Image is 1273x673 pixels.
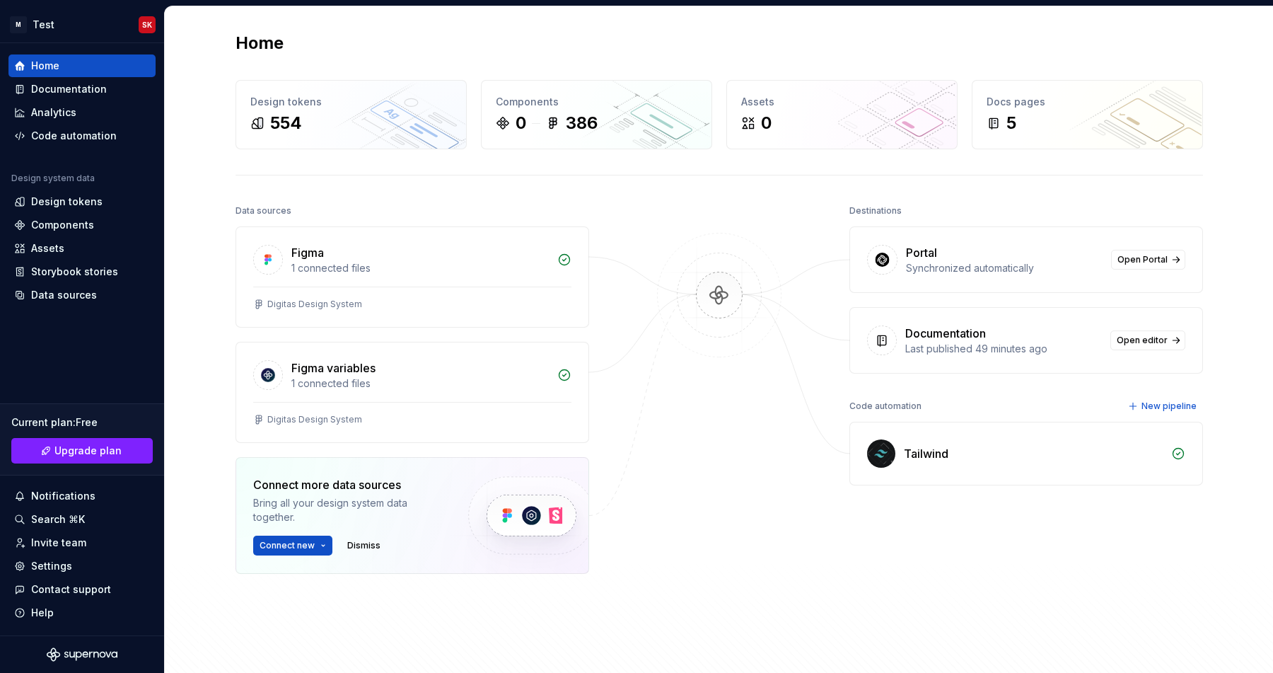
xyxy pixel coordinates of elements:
[741,95,943,109] div: Assets
[260,540,315,551] span: Connect new
[972,80,1203,149] a: Docs pages5
[481,80,712,149] a: Components0386
[8,508,156,531] button: Search ⌘K
[253,496,444,524] div: Bring all your design system data together.
[8,78,156,100] a: Documentation
[291,376,549,391] div: 1 connected files
[291,261,549,275] div: 1 connected files
[8,284,156,306] a: Data sources
[1141,401,1197,412] span: New pipeline
[8,190,156,213] a: Design tokens
[761,112,772,134] div: 0
[8,101,156,124] a: Analytics
[31,82,107,96] div: Documentation
[1111,250,1185,270] a: Open Portal
[566,112,598,134] div: 386
[291,359,376,376] div: Figma variables
[1117,335,1168,346] span: Open editor
[267,299,362,310] div: Digitas Design System
[8,578,156,601] button: Contact support
[236,32,284,54] h2: Home
[31,129,117,143] div: Code automation
[253,476,444,493] div: Connect more data sources
[11,173,95,184] div: Design system data
[8,214,156,236] a: Components
[11,415,153,430] div: Current plan : Free
[8,531,156,554] a: Invite team
[10,16,27,33] div: M
[906,244,937,261] div: Portal
[906,261,1103,275] div: Synchronized automatically
[31,195,103,209] div: Design tokens
[904,445,948,462] div: Tailwind
[236,226,589,328] a: Figma1 connected filesDigitas Design System
[8,54,156,77] a: Home
[8,485,156,507] button: Notifications
[31,536,86,550] div: Invite team
[31,559,72,573] div: Settings
[849,201,902,221] div: Destinations
[8,602,156,624] button: Help
[8,260,156,283] a: Storybook stories
[267,414,362,425] div: Digitas Design System
[516,112,526,134] div: 0
[905,325,986,342] div: Documentation
[291,244,324,261] div: Figma
[496,95,697,109] div: Components
[31,265,118,279] div: Storybook stories
[726,80,958,149] a: Assets0
[1117,254,1168,265] span: Open Portal
[1124,396,1203,416] button: New pipeline
[31,218,94,232] div: Components
[31,582,111,597] div: Contact support
[31,288,97,302] div: Data sources
[347,540,380,551] span: Dismiss
[8,555,156,577] a: Settings
[142,19,152,30] div: SK
[236,342,589,443] a: Figma variables1 connected filesDigitas Design System
[905,342,1102,356] div: Last published 49 minutes ago
[31,512,85,527] div: Search ⌘K
[341,536,387,556] button: Dismiss
[1006,112,1016,134] div: 5
[849,396,922,416] div: Code automation
[1110,330,1185,350] a: Open editor
[8,125,156,147] a: Code automation
[31,489,95,503] div: Notifications
[253,536,332,556] button: Connect new
[31,105,76,120] div: Analytics
[250,95,452,109] div: Design tokens
[11,438,153,464] a: Upgrade plan
[8,237,156,260] a: Assets
[54,444,122,458] span: Upgrade plan
[31,59,59,73] div: Home
[3,9,161,40] button: MTestSK
[31,606,54,620] div: Help
[270,112,302,134] div: 554
[987,95,1188,109] div: Docs pages
[31,241,64,255] div: Assets
[236,80,467,149] a: Design tokens554
[47,648,117,662] svg: Supernova Logo
[236,201,291,221] div: Data sources
[33,18,54,32] div: Test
